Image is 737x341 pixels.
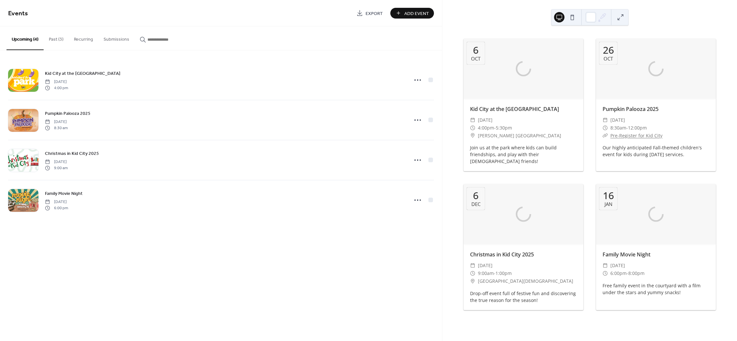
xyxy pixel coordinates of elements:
[45,110,90,117] a: Pumpkin Palooza 2025
[404,10,429,17] span: Add Event
[627,269,628,277] span: -
[45,79,68,85] span: [DATE]
[45,190,83,197] span: Family Movie Night
[603,105,659,113] a: Pumpkin Palooza 2025
[603,269,608,277] div: ​
[390,8,434,19] button: Add Event
[45,199,68,205] span: [DATE]
[98,26,134,49] button: Submissions
[605,202,612,207] div: Jan
[496,124,512,132] span: 5:30pm
[494,124,496,132] span: -
[45,119,68,125] span: [DATE]
[45,159,68,165] span: [DATE]
[45,85,68,91] span: 4:00 pm
[470,277,475,285] div: ​
[610,116,625,124] span: [DATE]
[45,70,120,77] a: Kid City at the [GEOGRAPHIC_DATA]
[470,124,475,132] div: ​
[596,144,716,158] div: Our highly anticipated Fall-themed children's event for kids during [DATE] services.
[352,8,388,19] a: Export
[44,26,69,49] button: Past (3)
[478,277,573,285] span: [GEOGRAPHIC_DATA][DEMOGRAPHIC_DATA]
[610,124,626,132] span: 8:30am
[478,269,494,277] span: 9:00am
[45,125,68,131] span: 8:30 am
[628,124,647,132] span: 12:00pm
[478,132,561,140] span: [PERSON_NAME] [GEOGRAPHIC_DATA]
[603,262,608,269] div: ​
[464,290,583,304] div: Drop-off event full of festive fun and discovering the true reason for the season!
[478,116,493,124] span: [DATE]
[603,132,608,140] div: ​
[7,26,44,50] button: Upcoming (4)
[603,116,608,124] div: ​
[610,269,627,277] span: 6:00pm
[366,10,383,17] span: Export
[45,150,99,157] a: Christmas in Kid City 2025
[603,124,608,132] div: ​
[8,7,28,20] span: Events
[470,262,475,269] div: ​
[45,190,83,197] a: Family Movie Night
[495,269,512,277] span: 1:00pm
[596,282,716,296] div: Free family event in the courtyard with a film under the stars and yummy snacks!
[45,165,68,171] span: 9:00 am
[494,269,495,277] span: -
[470,116,475,124] div: ​
[471,56,480,61] div: Oct
[471,202,480,207] div: Dec
[464,105,583,113] div: Kid City at the [GEOGRAPHIC_DATA]
[596,251,716,258] div: Family Movie Night
[604,56,613,61] div: Oct
[473,45,479,55] div: 6
[464,251,583,258] div: Christmas in Kid City 2025
[603,191,614,200] div: 16
[603,45,614,55] div: 26
[628,269,645,277] span: 8:00pm
[610,132,662,139] a: Pre-Register for Kid City
[473,191,479,200] div: 6
[464,144,583,165] div: Join us at the park where kids can build friendships, and play with their [DEMOGRAPHIC_DATA] frie...
[470,269,475,277] div: ​
[69,26,98,49] button: Recurring
[626,124,628,132] span: -
[470,132,475,140] div: ​
[478,124,494,132] span: 4:00pm
[478,262,493,269] span: [DATE]
[45,205,68,211] span: 6:00 pm
[610,262,625,269] span: [DATE]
